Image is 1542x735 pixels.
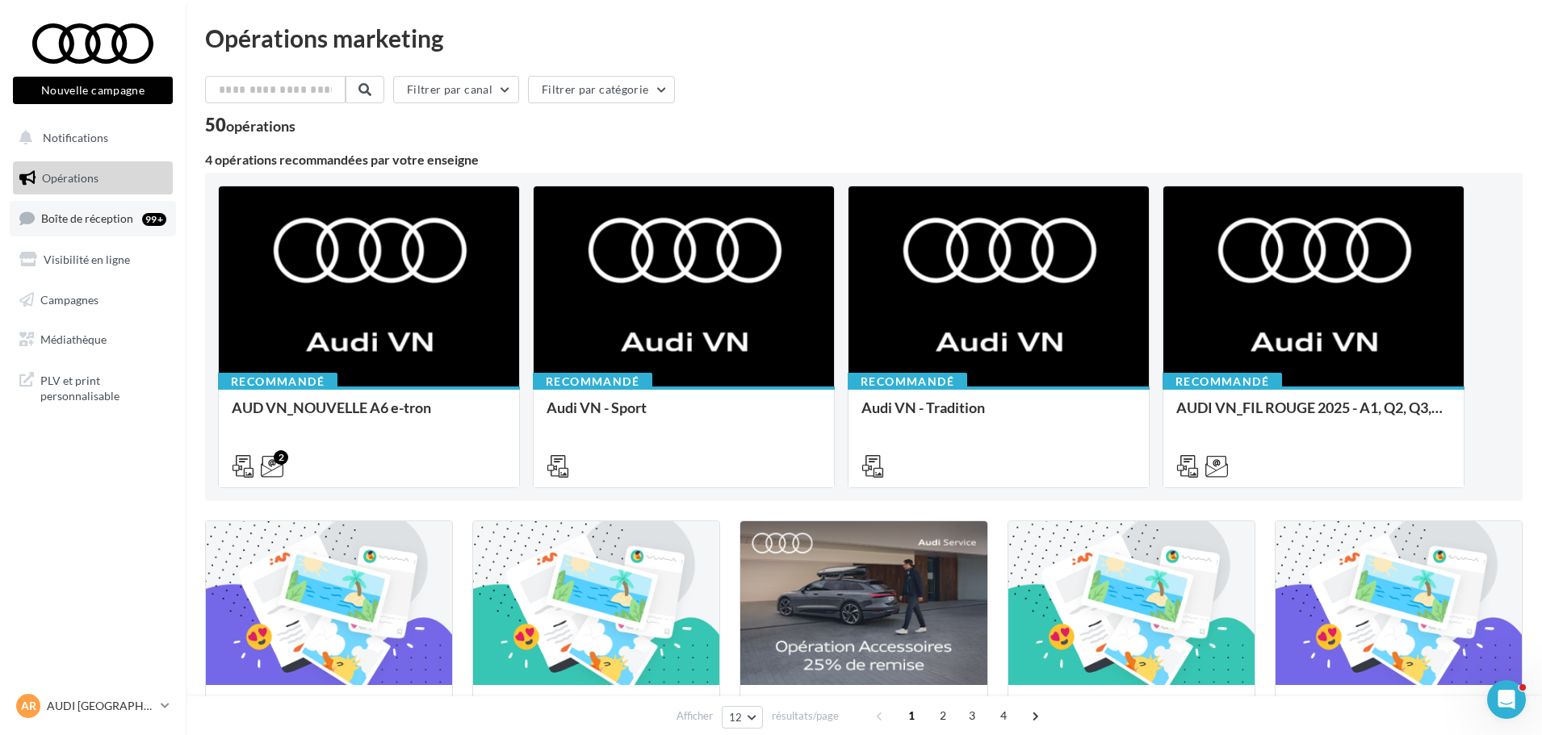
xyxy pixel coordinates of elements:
[10,283,176,317] a: Campagnes
[226,119,295,133] div: opérations
[13,691,173,721] a: AR AUDI [GEOGRAPHIC_DATA]
[677,708,713,724] span: Afficher
[205,26,1523,50] div: Opérations marketing
[43,131,108,144] span: Notifications
[959,703,985,729] span: 3
[848,373,967,390] div: Recommandé
[40,332,107,346] span: Médiathèque
[722,706,763,729] button: 12
[533,373,652,390] div: Recommandé
[729,711,743,724] span: 12
[218,373,337,390] div: Recommandé
[772,708,839,724] span: résultats/page
[41,211,133,225] span: Boîte de réception
[393,76,519,103] button: Filtrer par canal
[861,399,1136,432] div: Audi VN - Tradition
[42,171,98,185] span: Opérations
[10,363,176,411] a: PLV et print personnalisable
[10,323,176,357] a: Médiathèque
[21,698,36,714] span: AR
[142,213,166,226] div: 99+
[232,399,506,432] div: AUD VN_NOUVELLE A6 e-tron
[547,399,821,432] div: Audi VN - Sport
[13,77,173,104] button: Nouvelle campagne
[205,153,1523,166] div: 4 opérations recommandées par votre enseigne
[1163,373,1282,390] div: Recommandé
[10,121,170,155] button: Notifications
[528,76,675,103] button: Filtrer par catégorie
[930,703,956,729] span: 2
[1176,399,1451,432] div: AUDI VN_FIL ROUGE 2025 - A1, Q2, Q3, Q5 et Q4 e-tron
[47,698,154,714] p: AUDI [GEOGRAPHIC_DATA]
[10,201,176,236] a: Boîte de réception99+
[10,161,176,195] a: Opérations
[991,703,1016,729] span: 4
[40,370,166,404] span: PLV et print personnalisable
[40,292,98,306] span: Campagnes
[44,253,130,266] span: Visibilité en ligne
[205,116,295,134] div: 50
[274,450,288,465] div: 2
[899,703,924,729] span: 1
[10,243,176,277] a: Visibilité en ligne
[1487,680,1526,719] iframe: Intercom live chat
